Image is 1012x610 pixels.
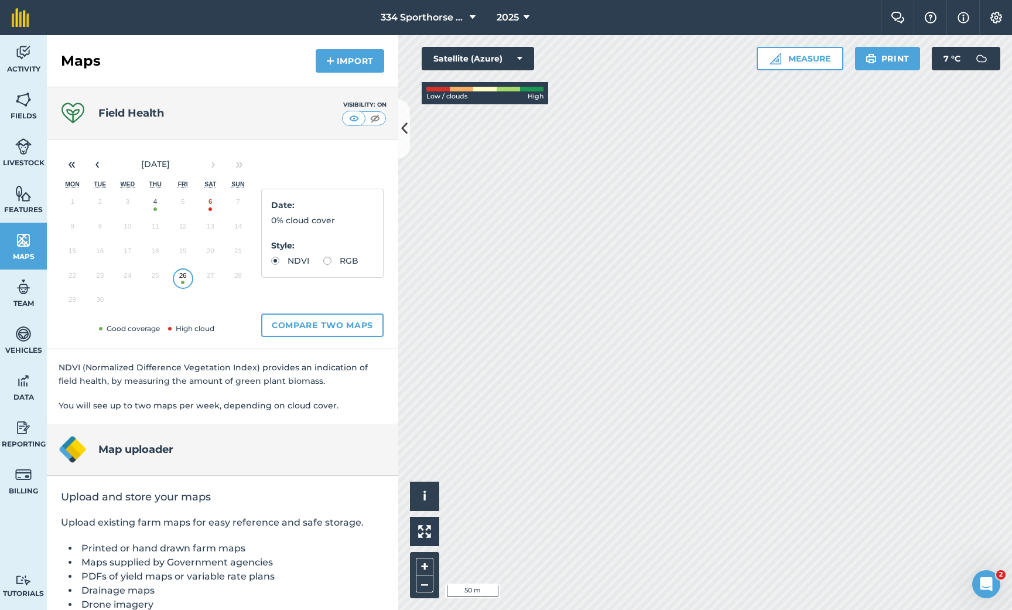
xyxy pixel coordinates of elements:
button: › [200,151,226,177]
img: svg+xml;base64,PHN2ZyB4bWxucz0iaHR0cDovL3d3dy53My5vcmcvMjAwMC9zdmciIHdpZHRoPSIxNCIgaGVpZ2h0PSIyNC... [326,54,334,68]
abbr: Saturday [204,180,216,188]
button: September 26, 2025 [169,266,197,291]
button: September 25, 2025 [141,266,169,291]
label: RGB [323,257,358,265]
label: NDVI [271,257,309,265]
button: September 3, 2025 [114,192,141,217]
img: svg+xml;base64,PHN2ZyB4bWxucz0iaHR0cDovL3d3dy53My5vcmcvMjAwMC9zdmciIHdpZHRoPSI1MCIgaGVpZ2h0PSI0MC... [368,113,382,124]
button: Import [316,49,384,73]
span: [DATE] [141,159,170,169]
abbr: Wednesday [121,180,135,188]
p: NDVI (Normalized Difference Vegetation Index) provides an indication of field health, by measurin... [59,361,387,387]
img: svg+xml;base64,PHN2ZyB4bWxucz0iaHR0cDovL3d3dy53My5vcmcvMjAwMC9zdmciIHdpZHRoPSIxNyIgaGVpZ2h0PSIxNy... [958,11,969,25]
img: A cog icon [989,12,1003,23]
img: Four arrows, one pointing top left, one top right, one bottom right and the last bottom left [418,525,431,538]
button: September 11, 2025 [141,217,169,241]
strong: Date : [271,200,295,210]
li: Printed or hand drawn farm maps [78,541,384,556]
button: September 12, 2025 [169,217,197,241]
p: Upload existing farm maps for easy reference and safe storage. [61,516,384,530]
abbr: Friday [178,180,188,188]
img: svg+xml;base64,PHN2ZyB4bWxucz0iaHR0cDovL3d3dy53My5vcmcvMjAwMC9zdmciIHdpZHRoPSI1NiIgaGVpZ2h0PSI2MC... [15,231,32,249]
abbr: Thursday [149,180,162,188]
abbr: Sunday [231,180,244,188]
span: 2 [996,570,1006,580]
button: September 18, 2025 [141,241,169,266]
span: i [423,489,426,503]
button: September 6, 2025 [197,192,224,217]
div: Visibility: On [342,100,387,110]
img: Ruler icon [770,53,781,64]
p: You will see up to two maps per week, depending on cloud cover. [59,399,387,412]
button: September 19, 2025 [169,241,197,266]
span: Low / clouds [426,91,468,102]
button: September 20, 2025 [197,241,224,266]
button: [DATE] [110,151,200,177]
img: fieldmargin Logo [12,8,29,27]
button: September 21, 2025 [224,241,252,266]
span: High cloud [166,324,214,333]
img: svg+xml;base64,PD94bWwgdmVyc2lvbj0iMS4wIiBlbmNvZGluZz0idXRmLTgiPz4KPCEtLSBHZW5lcmF0b3I6IEFkb2JlIE... [15,44,32,62]
button: September 7, 2025 [224,192,252,217]
img: Map uploader logo [59,435,87,464]
button: September 5, 2025 [169,192,197,217]
h4: Field Health [98,105,164,121]
li: PDFs of yield maps or variable rate plans [78,570,384,584]
button: ‹ [84,151,110,177]
button: September 27, 2025 [197,266,224,291]
img: svg+xml;base64,PD94bWwgdmVyc2lvbj0iMS4wIiBlbmNvZGluZz0idXRmLTgiPz4KPCEtLSBHZW5lcmF0b3I6IEFkb2JlIE... [15,278,32,296]
img: svg+xml;base64,PD94bWwgdmVyc2lvbj0iMS4wIiBlbmNvZGluZz0idXRmLTgiPz4KPCEtLSBHZW5lcmF0b3I6IEFkb2JlIE... [15,325,32,343]
button: « [59,151,84,177]
button: September 4, 2025 [141,192,169,217]
img: svg+xml;base64,PD94bWwgdmVyc2lvbj0iMS4wIiBlbmNvZGluZz0idXRmLTgiPz4KPCEtLSBHZW5lcmF0b3I6IEFkb2JlIE... [15,138,32,155]
button: September 9, 2025 [86,217,114,241]
img: svg+xml;base64,PD94bWwgdmVyc2lvbj0iMS4wIiBlbmNvZGluZz0idXRmLTgiPz4KPCEtLSBHZW5lcmF0b3I6IEFkb2JlIE... [15,372,32,390]
button: September 10, 2025 [114,217,141,241]
img: svg+xml;base64,PHN2ZyB4bWxucz0iaHR0cDovL3d3dy53My5vcmcvMjAwMC9zdmciIHdpZHRoPSI1MCIgaGVpZ2h0PSI0MC... [347,113,361,124]
button: September 15, 2025 [59,241,86,266]
h2: Maps [61,52,101,70]
button: Print [855,47,921,70]
span: High [528,91,543,102]
button: September 30, 2025 [86,290,114,315]
button: September 8, 2025 [59,217,86,241]
img: svg+xml;base64,PHN2ZyB4bWxucz0iaHR0cDovL3d3dy53My5vcmcvMjAwMC9zdmciIHdpZHRoPSI1NiIgaGVpZ2h0PSI2MC... [15,91,32,108]
abbr: Monday [65,180,80,188]
button: September 1, 2025 [59,192,86,217]
span: 2025 [497,11,519,25]
button: September 23, 2025 [86,266,114,291]
iframe: Intercom live chat [972,570,1000,598]
button: September 28, 2025 [224,266,252,291]
button: i [410,482,439,511]
img: A question mark icon [924,12,938,23]
img: svg+xml;base64,PD94bWwgdmVyc2lvbj0iMS4wIiBlbmNvZGluZz0idXRmLTgiPz4KPCEtLSBHZW5lcmF0b3I6IEFkb2JlIE... [15,575,32,586]
p: 0% cloud cover [271,214,374,227]
button: Satellite (Azure) [422,47,534,70]
img: svg+xml;base64,PHN2ZyB4bWxucz0iaHR0cDovL3d3dy53My5vcmcvMjAwMC9zdmciIHdpZHRoPSI1NiIgaGVpZ2h0PSI2MC... [15,185,32,202]
button: September 24, 2025 [114,266,141,291]
span: 334 Sporthorse Stud [381,11,465,25]
img: svg+xml;base64,PD94bWwgdmVyc2lvbj0iMS4wIiBlbmNvZGluZz0idXRmLTgiPz4KPCEtLSBHZW5lcmF0b3I6IEFkb2JlIE... [15,466,32,483]
button: Compare two maps [261,313,384,337]
li: Drainage maps [78,584,384,598]
span: Good coverage [97,324,160,333]
button: September 2, 2025 [86,192,114,217]
span: 7 ° C [943,47,960,70]
button: September 22, 2025 [59,266,86,291]
button: Measure [757,47,843,70]
button: September 17, 2025 [114,241,141,266]
img: svg+xml;base64,PD94bWwgdmVyc2lvbj0iMS4wIiBlbmNvZGluZz0idXRmLTgiPz4KPCEtLSBHZW5lcmF0b3I6IEFkb2JlIE... [15,419,32,437]
h2: Upload and store your maps [61,490,384,504]
button: September 14, 2025 [224,217,252,241]
button: » [226,151,252,177]
img: svg+xml;base64,PHN2ZyB4bWxucz0iaHR0cDovL3d3dy53My5vcmcvMjAwMC9zdmciIHdpZHRoPSIxOSIgaGVpZ2h0PSIyNC... [866,52,877,66]
img: svg+xml;base64,PD94bWwgdmVyc2lvbj0iMS4wIiBlbmNvZGluZz0idXRmLTgiPz4KPCEtLSBHZW5lcmF0b3I6IEFkb2JlIE... [970,47,993,70]
li: Maps supplied by Government agencies [78,556,384,570]
button: September 16, 2025 [86,241,114,266]
button: – [416,575,433,592]
img: Two speech bubbles overlapping with the left bubble in the forefront [891,12,905,23]
h4: Map uploader [98,441,173,458]
button: September 29, 2025 [59,290,86,315]
button: + [416,558,433,575]
button: 7 °C [932,47,1000,70]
